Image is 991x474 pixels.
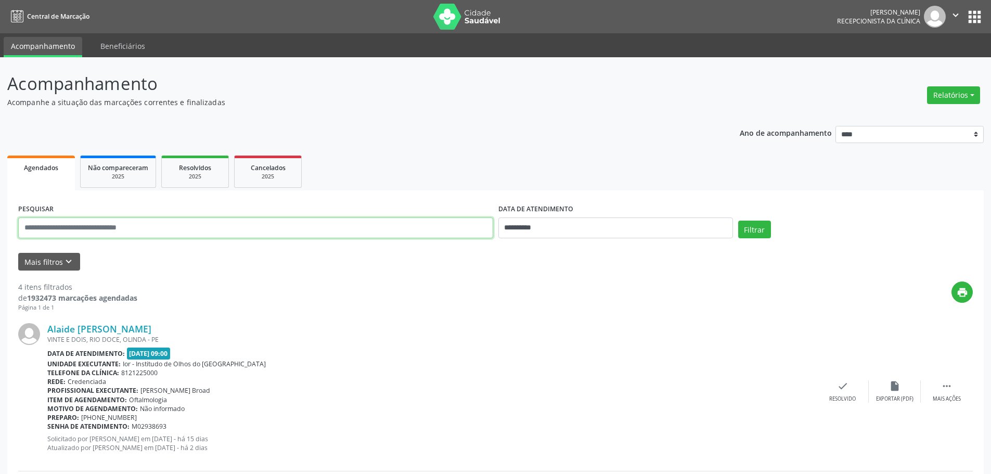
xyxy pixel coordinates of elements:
[47,422,130,431] b: Senha de atendimento:
[18,292,137,303] div: de
[47,395,127,404] b: Item de agendamento:
[4,37,82,57] a: Acompanhamento
[837,17,920,25] span: Recepcionista da clínica
[47,434,817,452] p: Solicitado por [PERSON_NAME] em [DATE] - há 15 dias Atualizado por [PERSON_NAME] em [DATE] - há 2...
[18,253,80,271] button: Mais filtroskeyboard_arrow_down
[946,6,966,28] button: 
[88,163,148,172] span: Não compareceram
[140,386,210,395] span: [PERSON_NAME] Broad
[738,221,771,238] button: Filtrar
[27,293,137,303] strong: 1932473 marcações agendadas
[933,395,961,403] div: Mais ações
[18,303,137,312] div: Página 1 de 1
[93,37,152,55] a: Beneficiários
[132,422,166,431] span: M02938693
[18,201,54,217] label: PESQUISAR
[251,163,286,172] span: Cancelados
[47,413,79,422] b: Preparo:
[941,380,953,392] i: 
[47,323,151,335] a: Alaide [PERSON_NAME]
[18,281,137,292] div: 4 itens filtrados
[47,377,66,386] b: Rede:
[47,335,817,344] div: VINTE E DOIS, RIO DOCE, OLINDA - PE
[47,349,125,358] b: Data de atendimento:
[927,86,980,104] button: Relatórios
[7,8,89,25] a: Central de Marcação
[127,348,171,360] span: [DATE] 09:00
[179,163,211,172] span: Resolvidos
[957,287,968,298] i: print
[47,360,121,368] b: Unidade executante:
[121,368,158,377] span: 8121225000
[27,12,89,21] span: Central de Marcação
[47,404,138,413] b: Motivo de agendamento:
[123,360,266,368] span: Ior - Institudo de Olhos do [GEOGRAPHIC_DATA]
[140,404,185,413] span: Não informado
[7,71,691,97] p: Acompanhamento
[88,173,148,181] div: 2025
[837,380,848,392] i: check
[950,9,961,21] i: 
[47,386,138,395] b: Profissional executante:
[966,8,984,26] button: apps
[837,8,920,17] div: [PERSON_NAME]
[889,380,900,392] i: insert_drive_file
[47,368,119,377] b: Telefone da clínica:
[24,163,58,172] span: Agendados
[829,395,856,403] div: Resolvido
[498,201,573,217] label: DATA DE ATENDIMENTO
[242,173,294,181] div: 2025
[740,126,832,139] p: Ano de acompanhamento
[129,395,167,404] span: Oftalmologia
[18,323,40,345] img: img
[876,395,913,403] div: Exportar (PDF)
[63,256,74,267] i: keyboard_arrow_down
[81,413,137,422] span: [PHONE_NUMBER]
[951,281,973,303] button: print
[7,97,691,108] p: Acompanhe a situação das marcações correntes e finalizadas
[924,6,946,28] img: img
[68,377,106,386] span: Credenciada
[169,173,221,181] div: 2025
